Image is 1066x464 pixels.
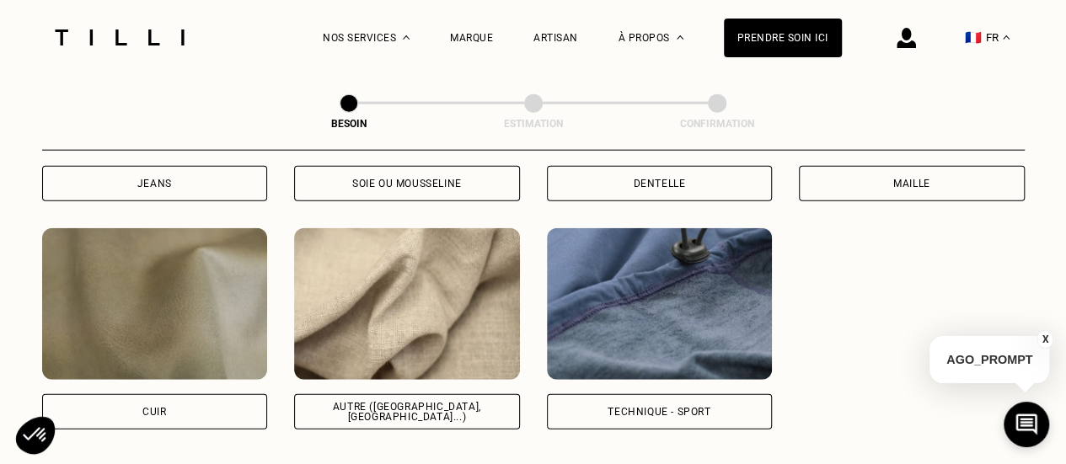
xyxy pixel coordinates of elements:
a: Artisan [533,32,578,44]
div: Maille [893,179,930,189]
img: Tilli retouche vos vêtements en Autre (coton, jersey...) [294,228,520,380]
img: Logo du service de couturière Tilli [49,29,190,45]
div: Jeans [137,179,172,189]
span: 🇫🇷 [965,29,982,45]
img: Tilli retouche vos vêtements en Cuir [42,228,268,380]
button: X [1037,330,1053,349]
div: Technique - Sport [608,407,710,417]
div: Besoin [265,118,433,130]
img: icône connexion [897,28,916,48]
div: Cuir [142,407,166,417]
img: Menu déroulant à propos [677,35,683,40]
div: Soie ou mousseline [352,179,462,189]
div: Confirmation [633,118,801,130]
p: AGO_PROMPT [929,336,1049,383]
div: Estimation [449,118,618,130]
div: Dentelle [633,179,685,189]
div: Autre ([GEOGRAPHIC_DATA], [GEOGRAPHIC_DATA]...) [308,402,506,422]
a: Marque [450,32,493,44]
a: Prendre soin ici [724,19,842,57]
img: menu déroulant [1003,35,1010,40]
img: Tilli retouche vos vêtements en Technique - Sport [547,228,773,380]
img: Menu déroulant [403,35,410,40]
